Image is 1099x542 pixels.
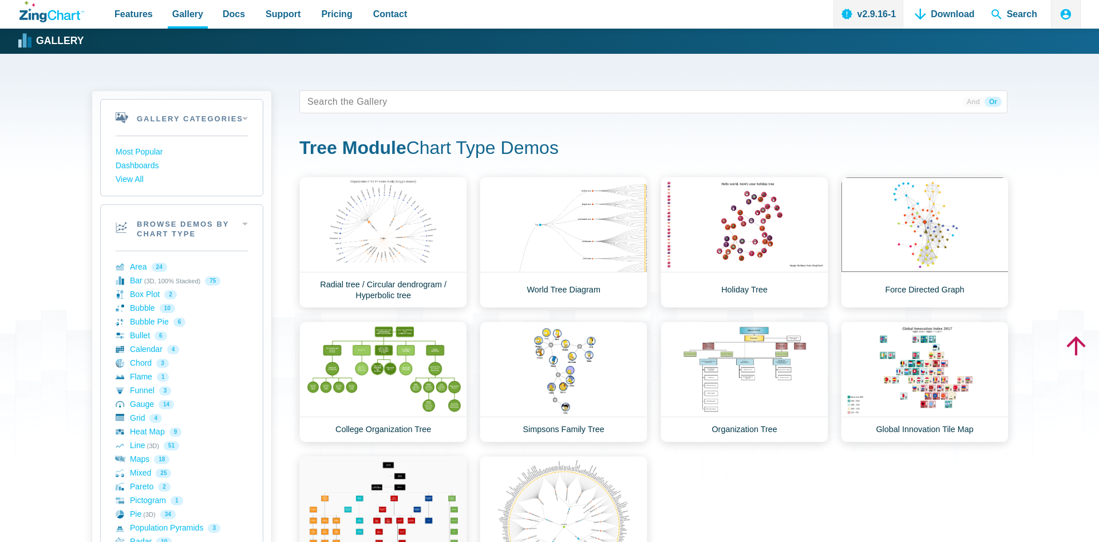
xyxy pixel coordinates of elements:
[223,6,245,22] span: Docs
[962,97,985,107] span: And
[299,177,467,308] a: Radial tree / Circular dendrogram / Hyperbolic tree
[985,97,1002,107] span: Or
[116,173,248,187] a: View All
[114,6,153,22] span: Features
[480,322,647,442] a: Simpsons Family Tree
[19,1,84,22] a: ZingChart Logo. Click to return to the homepage
[321,6,352,22] span: Pricing
[841,322,1009,442] a: Global Innovation Tile Map
[661,322,828,442] a: Organization Tree
[36,36,84,46] strong: Gallery
[116,145,248,159] a: Most Popular
[299,137,406,158] strong: Tree Module
[373,6,408,22] span: Contact
[101,205,263,251] h2: Browse Demos By Chart Type
[661,177,828,308] a: Holiday Tree
[299,136,1007,162] h1: Chart Type Demos
[841,177,1009,308] a: Force Directed Graph
[299,322,467,442] a: College Organization Tree
[101,100,263,136] h2: Gallery Categories
[116,159,248,173] a: Dashboards
[172,6,203,22] span: Gallery
[266,6,301,22] span: Support
[480,177,647,308] a: World Tree Diagram
[19,33,84,50] a: Gallery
